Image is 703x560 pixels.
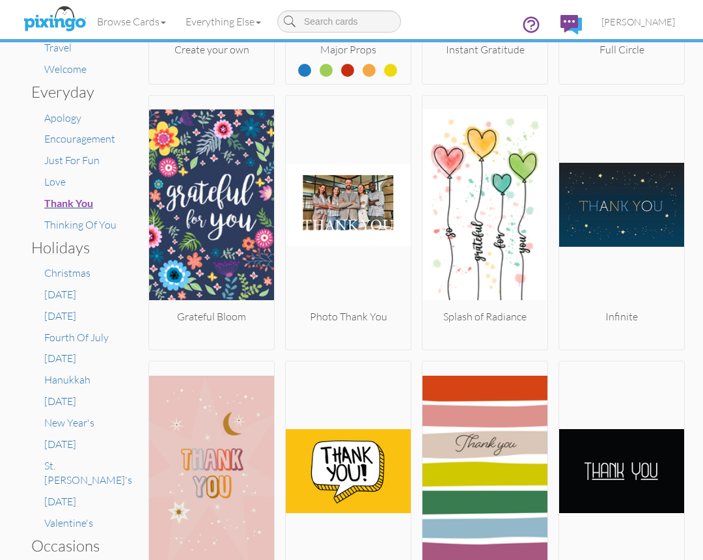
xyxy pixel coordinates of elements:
a: Apology [44,111,81,124]
img: comments.svg [560,15,582,35]
img: 20210118-204819-7864cac32f3c-250.jpg [559,101,684,309]
img: pixingo logo [20,3,89,36]
a: Thinking Of You [44,218,117,231]
a: Thank You [44,197,93,210]
img: 20220401-173043-a7f2cc2397cf-250.jpg [286,101,411,309]
a: [DATE] [44,495,76,508]
h3: Everyday [31,83,126,100]
a: [DATE] [44,395,76,408]
a: Christmas [44,266,90,279]
a: [DATE] [44,288,76,301]
span: [PERSON_NAME] [601,16,675,27]
div: Grateful Bloom [149,309,274,324]
div: Infinite [559,309,684,324]
a: Valentine's [44,516,93,529]
a: Welcome [44,63,87,76]
a: Fourth Of July [44,331,109,344]
a: [DATE] [44,309,76,322]
a: Just For Fun [44,154,100,167]
a: Hanukkah [44,373,90,386]
a: St. [PERSON_NAME]'s [44,459,132,487]
a: Encouragement [44,132,115,145]
a: [DATE] [44,438,76,451]
input: Search cards [277,10,401,33]
img: 20231108-163423-1e19135996a7-250.jpg [149,101,274,309]
div: Splash of Radiance [422,309,547,324]
img: 20240110-012805-78d6d3990a3d-250.jpg [422,101,547,309]
a: Love [44,175,66,188]
a: [PERSON_NAME] [592,5,685,38]
a: Everything Else [176,5,271,38]
a: Browse Cards [87,5,176,38]
h3: Holidays [31,239,126,256]
a: [DATE] [44,352,76,365]
span: Thank You [44,197,93,209]
h3: Occasions [31,537,126,554]
a: New Year's [44,416,94,429]
div: Photo Thank You [286,309,411,324]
